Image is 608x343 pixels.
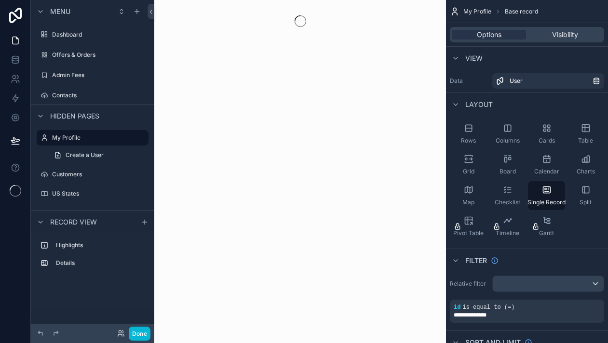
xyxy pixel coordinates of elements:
[495,198,520,206] span: Checklist
[462,198,474,206] span: Map
[450,119,487,148] button: Rows
[56,259,145,267] label: Details
[454,304,460,311] span: id
[52,92,147,99] label: Contacts
[527,198,566,206] span: Single Record
[66,151,104,159] span: Create a User
[37,167,149,182] a: Customers
[496,229,519,237] span: Timeline
[52,171,147,178] label: Customers
[505,8,538,15] span: Base record
[528,119,565,148] button: Cards
[539,137,555,145] span: Cards
[463,8,491,15] span: My Profile
[450,212,487,241] button: Pivot Table
[567,181,604,210] button: Split
[465,53,483,63] span: View
[489,212,526,241] button: Timeline
[52,134,143,142] label: My Profile
[489,150,526,179] button: Board
[37,88,149,103] a: Contacts
[492,73,604,89] a: User
[52,51,147,59] label: Offers & Orders
[552,30,578,40] span: Visibility
[48,147,149,163] a: Create a User
[567,150,604,179] button: Charts
[450,77,488,85] label: Data
[52,71,147,79] label: Admin Fees
[528,150,565,179] button: Calendar
[31,233,154,280] div: scrollable content
[450,181,487,210] button: Map
[37,27,149,42] a: Dashboard
[461,137,476,145] span: Rows
[580,198,592,206] span: Split
[496,137,520,145] span: Columns
[462,304,514,311] span: is equal to (=)
[463,168,474,175] span: Grid
[450,280,488,288] label: Relative filter
[37,130,149,145] a: My Profile
[37,67,149,83] a: Admin Fees
[528,212,565,241] button: Gantt
[453,229,484,237] span: Pivot Table
[510,77,523,85] span: User
[465,100,493,109] span: Layout
[50,217,97,227] span: Record view
[500,168,516,175] span: Board
[450,150,487,179] button: Grid
[539,229,554,237] span: Gantt
[578,137,593,145] span: Table
[56,241,145,249] label: Highlights
[489,119,526,148] button: Columns
[37,47,149,63] a: Offers & Orders
[50,111,99,121] span: Hidden pages
[52,190,147,198] label: US States
[567,119,604,148] button: Table
[577,168,595,175] span: Charts
[534,168,559,175] span: Calendar
[52,31,147,39] label: Dashboard
[465,256,487,265] span: Filter
[37,186,149,201] a: US States
[129,327,150,341] button: Done
[489,181,526,210] button: Checklist
[528,181,565,210] button: Single Record
[50,7,70,16] span: Menu
[477,30,501,40] span: Options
